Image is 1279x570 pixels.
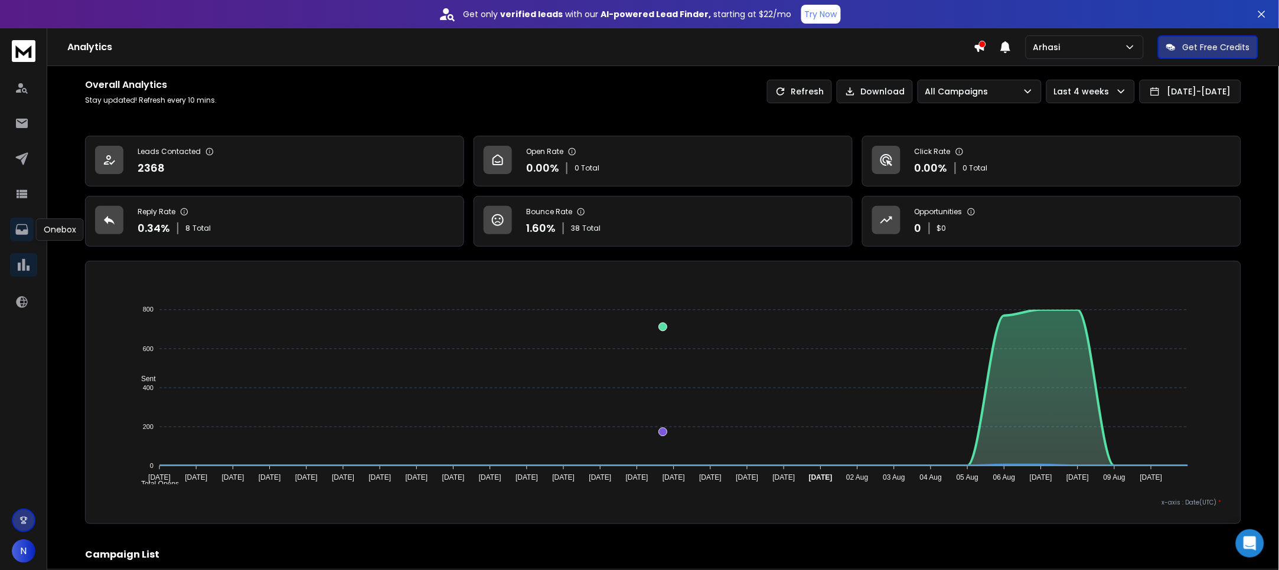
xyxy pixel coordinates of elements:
[368,474,391,482] tspan: [DATE]
[85,96,217,105] p: Stay updated! Refresh every 10 mins.
[515,474,538,482] tspan: [DATE]
[474,196,853,247] a: Bounce Rate1.60%38Total
[526,207,572,217] p: Bounce Rate
[571,224,580,233] span: 38
[805,8,837,20] p: Try Now
[837,80,913,103] button: Download
[138,160,165,176] p: 2368
[846,474,868,482] tspan: 02 Aug
[150,462,154,469] tspan: 0
[442,474,465,482] tspan: [DATE]
[132,480,179,488] span: Total Opens
[1236,529,1264,558] div: Open Intercom Messenger
[1067,474,1089,482] tspan: [DATE]
[1033,41,1065,53] p: Arhasi
[791,86,824,97] p: Refresh
[915,160,948,176] p: 0.00 %
[36,218,84,241] div: Onebox
[185,474,207,482] tspan: [DATE]
[862,196,1241,247] a: Opportunities0$0
[801,5,841,24] button: Try Now
[143,306,154,313] tspan: 800
[221,474,244,482] tspan: [DATE]
[85,548,1241,562] h2: Campaign List
[963,163,988,173] p: 0 Total
[575,163,599,173] p: 0 Total
[12,539,35,563] button: N
[85,78,217,92] h1: Overall Analytics
[582,224,601,233] span: Total
[552,474,575,482] tspan: [DATE]
[1140,474,1163,482] tspan: [DATE]
[925,86,993,97] p: All Campaigns
[85,136,464,186] a: Leads Contacted2368
[526,220,556,237] p: 1.60 %
[589,474,612,482] tspan: [DATE]
[67,40,974,54] h1: Analytics
[138,147,201,156] p: Leads Contacted
[601,8,712,20] strong: AI-powered Lead Finder,
[915,207,962,217] p: Opportunities
[663,474,685,482] tspan: [DATE]
[143,384,154,391] tspan: 400
[1140,80,1241,103] button: [DATE]-[DATE]
[464,8,792,20] p: Get only with our starting at $22/mo
[143,423,154,430] tspan: 200
[957,474,978,482] tspan: 05 Aug
[138,220,170,237] p: 0.34 %
[699,474,722,482] tspan: [DATE]
[861,86,905,97] p: Download
[915,220,922,237] p: 0
[736,474,759,482] tspan: [DATE]
[406,474,428,482] tspan: [DATE]
[1158,35,1258,59] button: Get Free Credits
[1054,86,1114,97] p: Last 4 weeks
[138,207,175,217] p: Reply Rate
[148,474,171,482] tspan: [DATE]
[259,474,281,482] tspan: [DATE]
[12,40,35,62] img: logo
[626,474,648,482] tspan: [DATE]
[1104,474,1125,482] tspan: 09 Aug
[501,8,563,20] strong: verified leads
[993,474,1015,482] tspan: 06 Aug
[192,224,211,233] span: Total
[332,474,354,482] tspan: [DATE]
[773,474,795,482] tspan: [DATE]
[1030,474,1052,482] tspan: [DATE]
[479,474,501,482] tspan: [DATE]
[185,224,190,233] span: 8
[474,136,853,186] a: Open Rate0.00%0 Total
[295,474,318,482] tspan: [DATE]
[915,147,951,156] p: Click Rate
[526,160,559,176] p: 0.00 %
[809,474,833,482] tspan: [DATE]
[883,474,905,482] tspan: 03 Aug
[526,147,563,156] p: Open Rate
[920,474,942,482] tspan: 04 Aug
[767,80,832,103] button: Refresh
[937,224,947,233] p: $ 0
[1183,41,1250,53] p: Get Free Credits
[105,498,1222,507] p: x-axis : Date(UTC)
[85,196,464,247] a: Reply Rate0.34%8Total
[132,375,156,383] span: Sent
[143,345,154,352] tspan: 600
[862,136,1241,186] a: Click Rate0.00%0 Total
